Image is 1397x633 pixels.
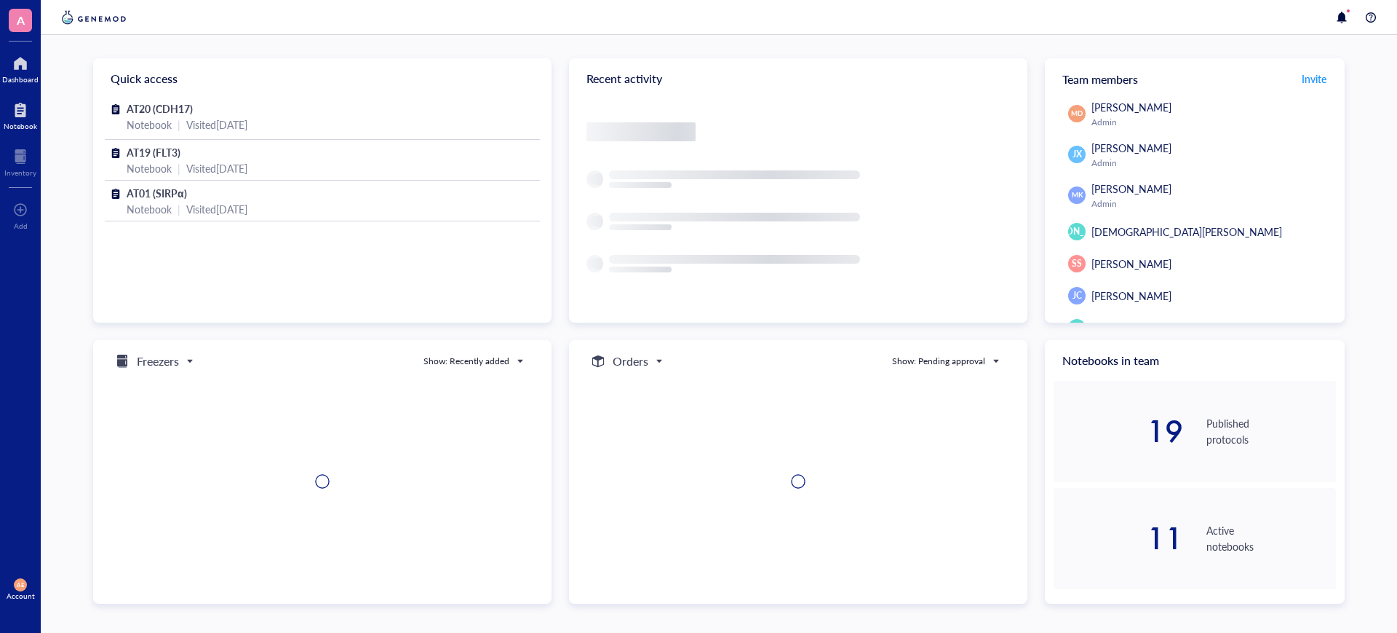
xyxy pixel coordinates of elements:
span: [PERSON_NAME] [1091,181,1171,196]
div: Quick access [93,58,552,99]
div: Published protocols [1206,415,1336,447]
span: MD [1071,109,1083,119]
a: Dashboard [2,52,39,84]
div: 19 [1054,417,1183,446]
div: Admin [1091,198,1330,210]
div: Add [14,221,28,230]
span: MK [1071,190,1082,200]
div: Team members [1045,58,1345,99]
span: AE [17,581,24,588]
div: 11 [1054,524,1183,553]
span: [PERSON_NAME] [1091,256,1171,271]
span: A [17,11,25,29]
div: Recent activity [569,58,1027,99]
span: AT01 (SIRPα) [127,186,187,200]
span: JX [1072,148,1082,161]
span: [PERSON_NAME] [1042,225,1113,238]
span: JW [1071,322,1083,334]
h5: Freezers [137,353,179,370]
span: SS [1072,257,1082,270]
div: Show: Recently added [423,355,509,368]
img: genemod-logo [58,9,130,26]
div: Notebook [127,160,172,176]
span: [DEMOGRAPHIC_DATA][PERSON_NAME] [1091,224,1282,239]
span: Invite [1302,71,1326,86]
div: Admin [1091,157,1330,169]
div: Notebook [127,117,172,133]
span: [PERSON_NAME] [1091,288,1171,303]
span: [PERSON_NAME] [1091,141,1171,155]
div: | [178,201,180,217]
div: Show: Pending approval [892,355,985,368]
div: Notebooks in team [1045,340,1345,381]
span: JC [1072,289,1082,302]
div: Visited [DATE] [186,117,247,133]
div: Visited [DATE] [186,201,247,217]
span: AT19 (FLT3) [127,145,180,160]
button: Invite [1301,67,1327,90]
div: | [178,117,180,133]
div: Inventory [4,168,36,177]
div: | [178,160,180,176]
div: Active notebooks [1206,522,1336,554]
div: Admin [1091,117,1330,128]
div: Notebook [127,201,172,217]
span: AT20 (CDH17) [127,101,193,116]
h5: Orders [613,353,648,370]
div: Account [7,591,35,600]
a: Notebook [4,98,37,130]
div: Visited [DATE] [186,160,247,176]
span: [PERSON_NAME] [1091,100,1171,114]
div: Dashboard [2,75,39,84]
div: Notebook [4,122,37,130]
a: Inventory [4,145,36,177]
span: [PERSON_NAME] [1091,321,1171,335]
